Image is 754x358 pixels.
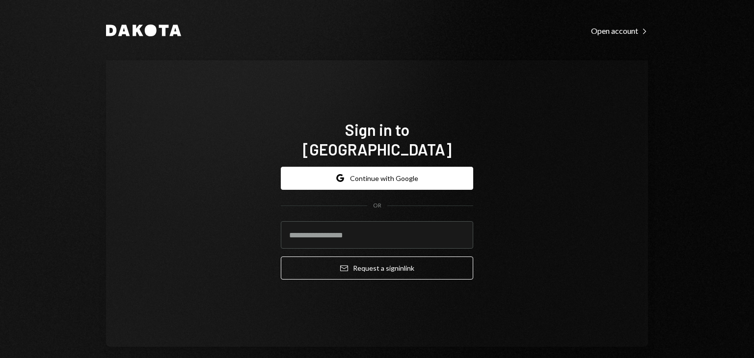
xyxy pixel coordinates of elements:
div: OR [373,202,381,210]
a: Open account [591,25,648,36]
div: Open account [591,26,648,36]
button: Request a signinlink [281,256,473,280]
h1: Sign in to [GEOGRAPHIC_DATA] [281,120,473,159]
button: Continue with Google [281,167,473,190]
